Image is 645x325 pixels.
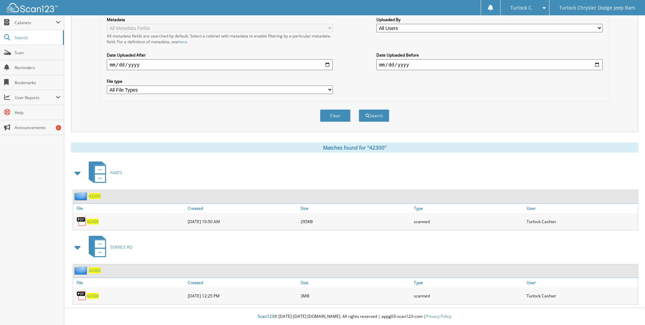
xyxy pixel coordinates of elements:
[15,80,61,86] span: Bookmarks
[107,17,333,22] label: Metadata
[525,215,638,228] div: Turlock Cashier
[299,289,412,303] div: 3MB
[85,234,132,261] a: SERVICE RO
[107,33,333,45] div: All metadata fields are searched by default. Select a cabinet with metadata to enable filtering b...
[559,6,635,10] span: Turlock Chrysler Dodge Jeep Ram
[89,267,101,273] a: 42300
[15,110,61,115] span: Help
[85,159,122,186] a: PARTS
[611,292,645,325] iframe: Chat Widget
[71,142,638,153] div: Matches found for "42300"
[376,59,602,70] input: end
[64,308,645,325] div: © [DATE]-[DATE] [DOMAIN_NAME]. All rights reserved | appg03-scan123-com |
[412,289,525,303] div: scanned
[186,204,299,213] a: Created
[186,278,299,287] a: Created
[186,289,299,303] div: [DATE] 12:25 PM
[15,65,61,71] span: Reminders
[412,204,525,213] a: Type
[107,78,333,84] label: File type
[7,3,58,12] img: scan123-logo-white.svg
[525,204,638,213] a: User
[412,278,525,287] a: Type
[186,215,299,228] div: [DATE] 10:50 AM
[15,125,61,130] span: Announcements
[87,219,99,225] a: 42300
[87,293,99,299] a: 42300
[299,278,412,287] a: Size
[359,109,389,122] button: Search
[107,52,333,58] label: Date Uploaded After
[73,204,186,213] a: File
[299,204,412,213] a: Size
[258,313,274,319] span: Scan123
[15,35,60,41] span: Search
[77,291,87,301] img: PDF.png
[376,52,602,58] label: Date Uploaded Before
[525,289,638,303] div: Turlock Cashier
[376,17,602,22] label: Uploaded By
[15,50,61,56] span: Scan
[110,244,132,250] span: SERVICE RO
[178,39,187,45] a: here
[56,125,61,130] div: 1
[510,6,533,10] span: Turlock C.
[299,215,412,228] div: 295KB
[74,266,89,275] img: folder2.png
[110,170,122,176] span: PARTS
[107,59,333,70] input: start
[77,216,87,227] img: PDF.png
[73,278,186,287] a: File
[15,95,56,100] span: User Reports
[15,20,56,26] span: Cabinets
[426,313,452,319] a: Privacy Policy
[74,192,89,200] img: folder2.png
[412,215,525,228] div: scanned
[320,109,351,122] button: Clear
[89,193,101,199] a: 42300
[525,278,638,287] a: User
